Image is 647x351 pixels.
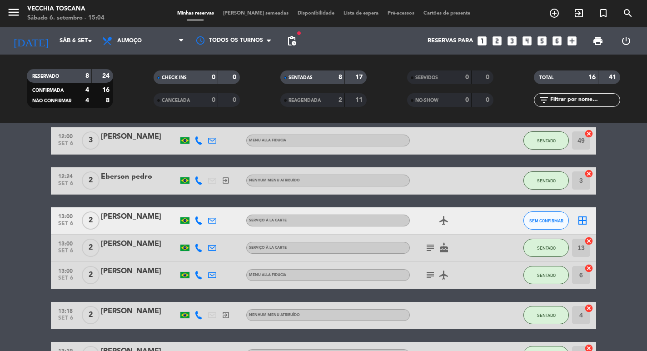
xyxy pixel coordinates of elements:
strong: 8 [338,74,342,80]
strong: 2 [338,97,342,103]
span: SENTADAS [289,75,313,80]
span: SENTADO [537,313,556,318]
button: SENTADO [523,266,569,284]
span: SENTADO [537,138,556,143]
div: [PERSON_NAME] [101,131,178,143]
i: turned_in_not [598,8,609,19]
span: SENTADO [537,178,556,183]
span: 3 [82,131,100,150]
div: Sábado 6. setembro - 15:04 [27,14,105,23]
i: exit_to_app [573,8,584,19]
strong: 11 [355,97,364,103]
i: add_box [566,35,578,47]
button: SENTADO [523,171,569,190]
div: Vecchia Toscana [27,5,105,14]
span: Disponibilidade [293,11,339,16]
span: 2 [82,266,100,284]
strong: 4 [85,97,89,104]
strong: 0 [465,74,469,80]
span: Nenhum menu atribuído [249,179,300,182]
i: arrow_drop_down [85,35,95,46]
span: set 6 [54,221,77,231]
span: 13:00 [54,238,77,248]
i: cancel [584,169,593,178]
i: cake [438,242,449,253]
span: Menu alla Fiducia [249,139,286,142]
i: exit_to_app [222,176,230,185]
span: SENTADO [537,273,556,278]
span: 12:24 [54,170,77,181]
i: subject [425,242,436,253]
span: pending_actions [286,35,297,46]
div: [PERSON_NAME] [101,266,178,277]
button: SENTADO [523,131,569,150]
span: set 6 [54,248,77,258]
button: SENTADO [523,306,569,324]
strong: 0 [212,97,215,103]
div: Eberson pedro [101,171,178,183]
span: set 6 [54,181,77,191]
span: fiber_manual_record [296,30,302,36]
span: Lista de espera [339,11,383,16]
span: RESERVADO [32,74,59,79]
span: 2 [82,171,100,190]
strong: 0 [233,74,238,80]
button: SENTADO [523,239,569,257]
strong: 17 [355,74,364,80]
span: CHECK INS [162,75,187,80]
strong: 0 [486,97,491,103]
i: looks_4 [521,35,533,47]
i: looks_6 [551,35,563,47]
span: 12:00 [54,130,77,141]
strong: 0 [486,74,491,80]
span: NÃO CONFIRMAR [32,99,71,103]
i: menu [7,5,20,19]
span: set 6 [54,315,77,326]
i: [DATE] [7,31,55,51]
span: Cartões de presente [419,11,475,16]
i: exit_to_app [222,311,230,319]
span: Nenhum menu atribuído [249,313,300,317]
i: filter_list [538,95,549,105]
strong: 8 [85,73,89,79]
span: 13:00 [54,211,77,221]
strong: 4 [85,87,89,93]
span: SENTADO [537,246,556,251]
i: airplanemode_active [438,215,449,226]
i: cancel [584,264,593,273]
i: airplanemode_active [438,270,449,281]
strong: 16 [102,87,111,93]
span: 2 [82,211,100,230]
span: print [592,35,603,46]
span: SEM CONFIRMAR [529,218,563,223]
i: search [622,8,633,19]
span: Reservas para [428,37,473,45]
span: SERVIDOS [415,75,438,80]
i: looks_5 [536,35,548,47]
i: power_settings_new [621,35,632,46]
strong: 0 [212,74,215,80]
i: subject [425,270,436,281]
span: Minhas reservas [173,11,219,16]
span: Pré-acessos [383,11,419,16]
span: CANCELADA [162,98,190,103]
span: CONFIRMADA [32,88,64,93]
span: Serviço à la carte [249,246,287,250]
strong: 0 [233,97,238,103]
strong: 8 [106,97,111,104]
strong: 16 [588,74,596,80]
i: looks_3 [506,35,518,47]
span: 2 [82,239,100,257]
span: [PERSON_NAME] semeadas [219,11,293,16]
span: REAGENDADA [289,98,321,103]
i: cancel [584,304,593,313]
strong: 41 [609,74,618,80]
div: [PERSON_NAME] [101,211,178,223]
span: Almoço [117,38,142,44]
button: menu [7,5,20,22]
span: Menu alla Fiducia [249,273,286,277]
span: TOTAL [539,75,553,80]
strong: 0 [465,97,469,103]
div: LOG OUT [612,27,640,55]
span: 13:00 [54,265,77,276]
